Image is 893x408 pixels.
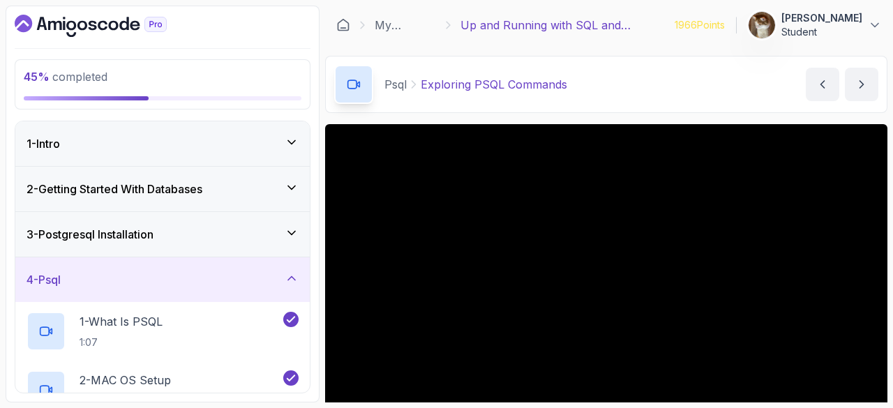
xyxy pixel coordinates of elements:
[806,68,839,101] button: previous content
[27,226,153,243] h3: 3 - Postgresql Installation
[80,313,163,330] p: 1 - What Is PSQL
[80,372,171,388] p: 2 - MAC OS Setup
[27,181,202,197] h3: 2 - Getting Started With Databases
[15,212,310,257] button: 3-Postgresql Installation
[15,121,310,166] button: 1-Intro
[80,335,163,349] p: 1:07
[27,312,299,351] button: 1-What Is PSQL1:07
[421,76,567,93] p: Exploring PSQL Commands
[15,167,310,211] button: 2-Getting Started With Databases
[336,18,350,32] a: Dashboard
[27,135,60,152] h3: 1 - Intro
[675,18,725,32] p: 1966 Points
[845,68,878,101] button: next content
[748,11,882,39] button: user profile image[PERSON_NAME]Student
[15,257,310,302] button: 4-Psql
[749,12,775,38] img: user profile image
[781,11,862,25] p: [PERSON_NAME]
[27,271,61,288] h3: 4 - Psql
[460,17,669,33] p: Up and Running with SQL and Databases
[375,17,436,33] a: My Courses
[781,25,862,39] p: Student
[384,76,407,93] p: Psql
[15,15,199,37] a: Dashboard
[24,70,50,84] span: 45 %
[24,70,107,84] span: completed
